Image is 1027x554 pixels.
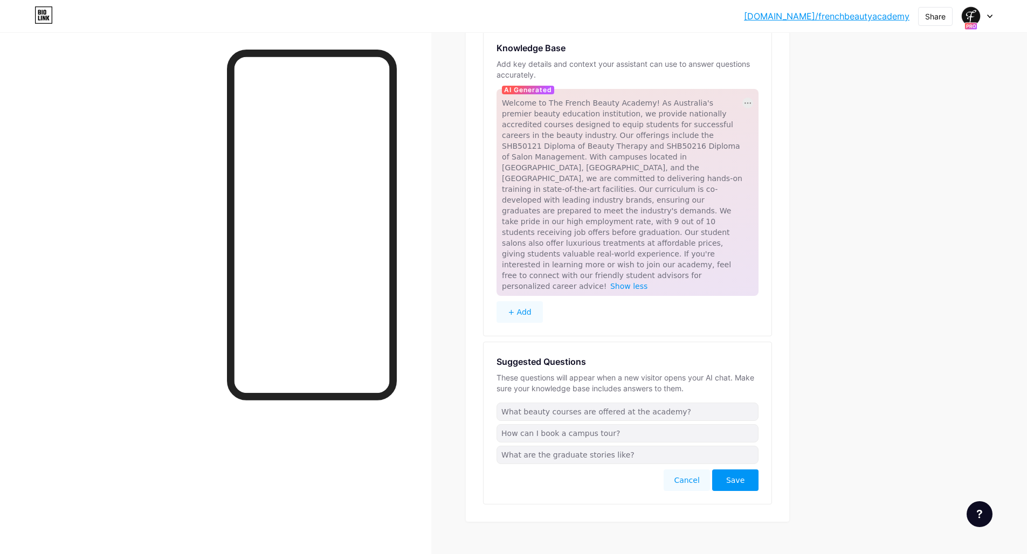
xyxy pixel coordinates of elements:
[235,57,390,393] iframe: To enrich screen reader interactions, please activate Accessibility in Grammarly extension settings
[497,403,759,421] input: Enter a suggested question
[925,11,946,22] div: Share
[504,86,552,94] span: AI Generated
[497,59,759,80] div: Add key details and context your assistant can use to answer questions accurately.
[502,99,742,290] span: Welcome to The French Beauty Academy! As Australia's premier beauty education institution, we pro...
[497,355,586,368] div: Suggested Questions
[497,372,759,394] div: These questions will appear when a new visitor opens your AI chat. Make sure your knowledge base ...
[726,475,745,486] span: Save
[497,301,543,323] button: + Add
[664,469,710,491] button: Cancel
[712,469,759,491] button: Save
[497,41,566,54] div: Knowledge Base
[610,282,647,290] span: Show less
[497,446,759,464] input: Enter a suggested question
[961,6,981,26] img: frenchbeautyacademy
[744,10,909,23] a: [DOMAIN_NAME]/frenchbeautyacademy
[497,424,759,442] input: Enter a suggested question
